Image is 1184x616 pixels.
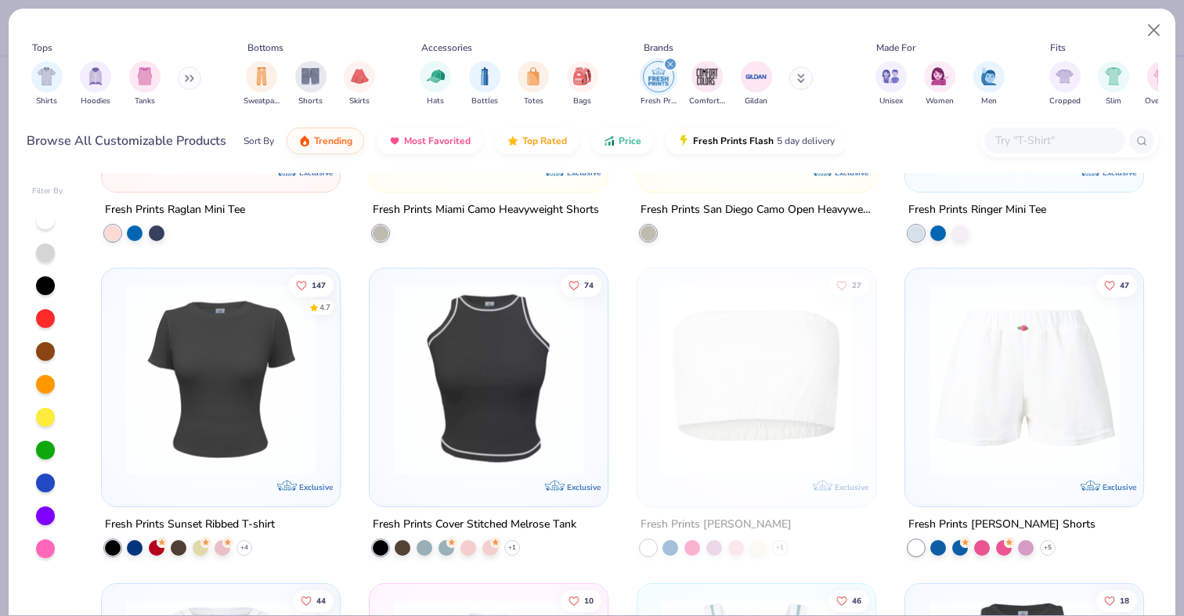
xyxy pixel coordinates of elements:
span: Bottles [471,95,498,107]
button: Like [1096,275,1137,297]
button: Like [561,275,601,297]
img: Skirts Image [351,67,369,85]
div: Brands [644,41,673,55]
img: Hats Image [427,67,445,85]
div: filter for Hats [420,61,451,107]
span: + 5 [1044,543,1052,553]
button: Like [828,275,869,297]
span: Trending [314,135,352,147]
img: fc54ff9c-6fab-4720-aecb-a9d228380784 [592,284,799,475]
span: Shirts [36,95,57,107]
span: Exclusive [1102,167,1135,177]
button: Trending [287,128,364,154]
div: filter for Sweatpants [244,61,280,107]
div: filter for Oversized [1145,61,1180,107]
button: filter button [420,61,451,107]
img: Men Image [980,67,998,85]
button: filter button [244,61,280,107]
span: 10 [584,596,594,604]
img: flash.gif [677,135,690,147]
div: Made For [876,41,915,55]
button: Like [561,589,601,611]
img: Sweatpants Image [253,67,270,85]
div: Fresh Prints Cover Stitched Melrose Tank [373,515,576,535]
div: Fresh Prints Sunset Ribbed T-shirt [105,515,275,535]
span: 18 [1120,596,1129,604]
div: filter for Comfort Colors [689,61,725,107]
span: 74 [584,282,594,290]
button: filter button [924,61,955,107]
div: filter for Totes [518,61,549,107]
span: Unisex [879,95,903,107]
img: 6b792ad1-0a92-4c6c-867d-0a513d180b94 [921,284,1128,475]
button: filter button [469,61,500,107]
button: Like [828,589,869,611]
span: + 4 [240,543,248,553]
div: Fresh Prints San Diego Camo Open Heavyweight Sweatpants [641,200,872,219]
span: Men [981,95,997,107]
img: Women Image [931,67,949,85]
span: Top Rated [522,135,567,147]
span: Exclusive [1102,482,1135,492]
div: filter for Tanks [129,61,161,107]
button: Fresh Prints Flash5 day delivery [666,128,846,154]
div: filter for Shirts [31,61,63,107]
span: Fresh Prints [641,95,677,107]
button: filter button [518,61,549,107]
span: 47 [1120,282,1129,290]
button: filter button [129,61,161,107]
button: filter button [567,61,598,107]
img: Bottles Image [476,67,493,85]
img: Oversized Image [1153,67,1171,85]
span: Hats [427,95,444,107]
input: Try "T-Shirt" [994,131,1114,149]
span: Exclusive [835,167,868,177]
span: Most Favorited [404,135,471,147]
div: Bottoms [247,41,283,55]
span: Sweatpants [244,95,280,107]
img: Comfort Colors Image [695,65,719,88]
button: Price [591,128,653,154]
img: TopRated.gif [507,135,519,147]
div: Fresh Prints Miami Camo Heavyweight Shorts [373,200,599,219]
div: filter for Gildan [741,61,772,107]
div: filter for Unisex [875,61,907,107]
span: Shorts [298,95,323,107]
div: Browse All Customizable Products [27,131,226,150]
img: Bags Image [573,67,590,85]
span: Fresh Prints Flash [693,135,774,147]
div: filter for Hoodies [80,61,111,107]
span: Gildan [745,95,767,107]
img: eb6b4d5d-04b1-4637-a1db-88eb576de451 [385,284,592,475]
img: 1be76692-5e46-4e34-8614-48b29a015048 [859,284,1066,475]
span: + 1 [776,543,784,553]
div: filter for Fresh Prints [641,61,677,107]
button: Like [1096,589,1137,611]
img: Shirts Image [38,67,56,85]
span: 44 [317,596,327,604]
div: filter for Skirts [344,61,375,107]
div: Accessories [421,41,472,55]
button: filter button [641,61,677,107]
span: Bags [573,95,591,107]
div: Sort By [244,134,274,148]
img: most_fav.gif [388,135,401,147]
div: filter for Cropped [1049,61,1081,107]
img: Totes Image [525,67,542,85]
span: Comfort Colors [689,95,725,107]
div: Fresh Prints [PERSON_NAME] Shorts [908,515,1096,535]
img: Gildan Image [745,65,768,88]
img: trending.gif [298,135,311,147]
button: filter button [875,61,907,107]
span: Cropped [1049,95,1081,107]
div: Tops [32,41,52,55]
div: filter for Shorts [295,61,327,107]
span: Exclusive [567,167,601,177]
button: filter button [689,61,725,107]
div: 4.7 [320,302,331,314]
img: Hoodies Image [87,67,104,85]
span: Totes [524,95,543,107]
button: filter button [344,61,375,107]
span: Price [619,135,641,147]
span: Oversized [1145,95,1180,107]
